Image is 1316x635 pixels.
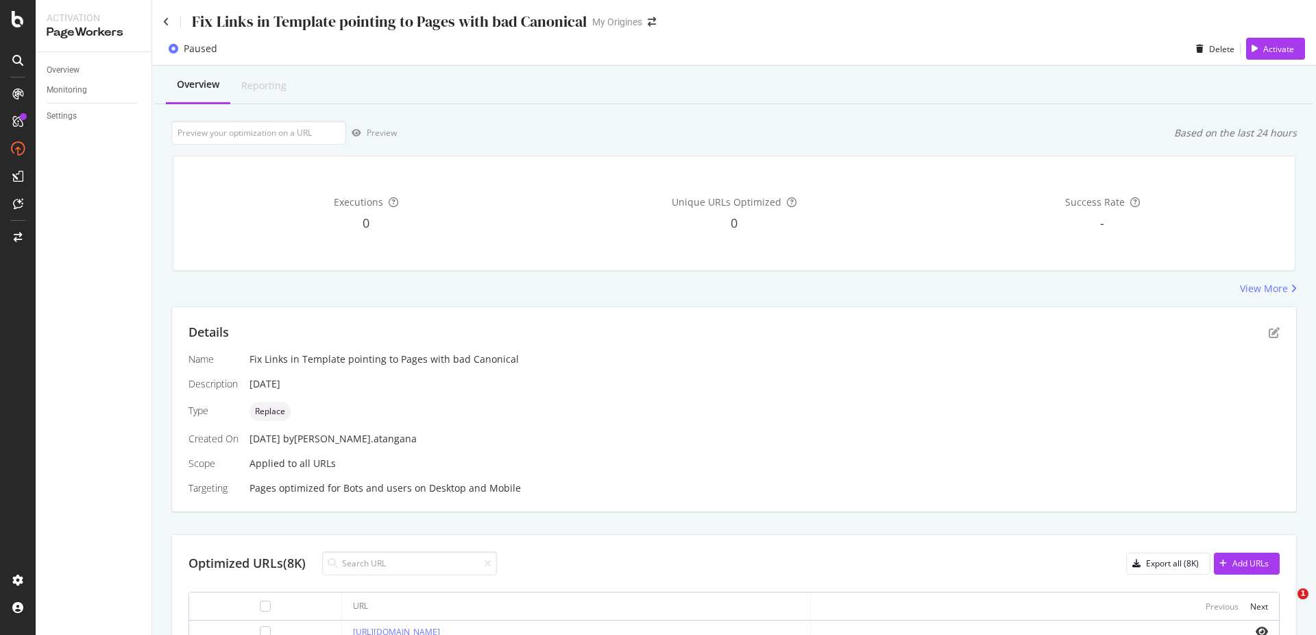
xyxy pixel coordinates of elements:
[184,42,217,56] div: Paused
[188,324,229,342] div: Details
[255,407,285,416] span: Replace
[1269,588,1302,621] iframe: Intercom live chat
[188,432,239,446] div: Created On
[47,11,141,25] div: Activation
[47,109,77,123] div: Settings
[1206,598,1239,614] button: Previous
[346,122,397,144] button: Preview
[171,121,346,145] input: Preview your optimization on a URL
[1297,588,1308,599] span: 1
[249,377,1280,391] div: [DATE]
[188,352,239,366] div: Name
[648,17,656,27] div: arrow-right-arrow-left
[334,195,383,208] span: Executions
[188,352,1280,495] div: Applied to all URLs
[1209,43,1234,55] div: Delete
[1126,553,1210,575] button: Export all (8K)
[241,79,287,93] div: Reporting
[1191,38,1234,60] button: Delete
[163,17,169,27] a: Click to go back
[1250,598,1268,614] button: Next
[1269,327,1280,338] div: pen-to-square
[367,127,397,139] div: Preview
[592,15,642,29] div: My Origines
[1214,553,1280,575] button: Add URLs
[1146,558,1199,569] div: Export all (8K)
[322,551,497,575] input: Search URL
[177,77,219,91] div: Overview
[363,215,369,231] span: 0
[188,481,239,495] div: Targeting
[353,600,368,612] div: URL
[47,83,87,97] div: Monitoring
[1174,126,1297,140] div: Based on the last 24 hours
[47,63,142,77] a: Overview
[1100,215,1104,231] span: -
[47,109,142,123] a: Settings
[1263,43,1294,55] div: Activate
[249,402,291,421] div: neutral label
[731,215,738,231] span: 0
[188,377,239,391] div: Description
[429,481,521,495] div: Desktop and Mobile
[249,432,1280,446] div: [DATE]
[1232,558,1269,569] div: Add URLs
[47,25,141,40] div: PageWorkers
[1240,282,1288,296] div: View More
[188,404,239,418] div: Type
[1206,601,1239,612] div: Previous
[283,432,417,446] div: by [PERSON_NAME].atangana
[188,457,239,470] div: Scope
[249,352,1280,366] div: Fix Links in Template pointing to Pages with bad Canonical
[188,555,306,573] div: Optimized URLs (8K)
[1246,38,1305,60] button: Activate
[672,195,781,208] span: Unique URLs Optimized
[1065,195,1125,208] span: Success Rate
[343,481,412,495] div: Bots and users
[47,63,80,77] div: Overview
[249,481,1280,495] div: Pages optimized for on
[1250,601,1268,612] div: Next
[1240,282,1297,296] a: View More
[47,83,142,97] a: Monitoring
[192,11,587,32] div: Fix Links in Template pointing to Pages with bad Canonical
